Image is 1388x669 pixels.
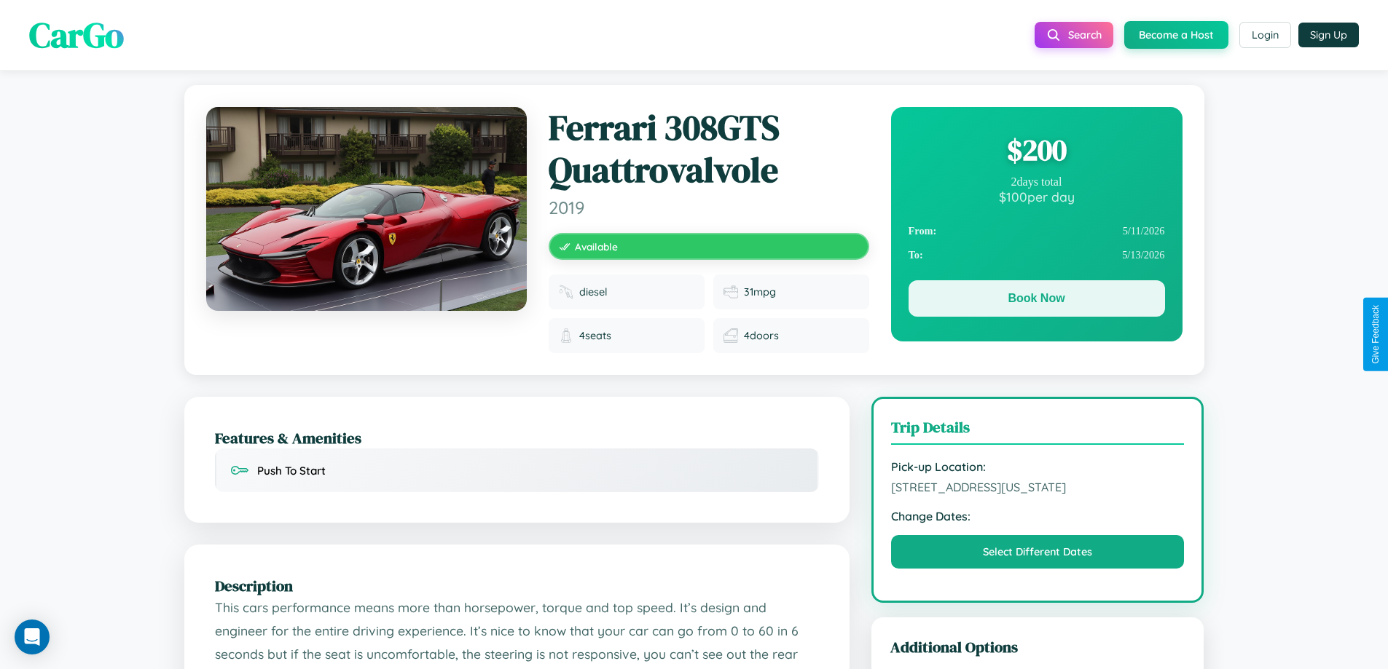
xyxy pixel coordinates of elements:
[909,189,1165,205] div: $ 100 per day
[891,509,1185,523] strong: Change Dates:
[890,636,1185,657] h3: Additional Options
[744,285,776,298] span: 31 mpg
[1239,22,1291,48] button: Login
[909,219,1165,243] div: 5 / 11 / 2026
[909,249,923,261] strong: To:
[909,130,1165,170] div: $ 200
[206,107,527,311] img: Ferrari 308GTS Quattrovalvole 2019
[215,427,819,448] h2: Features & Amenities
[909,225,937,237] strong: From:
[1371,305,1381,364] div: Give Feedback
[215,575,819,596] h2: Description
[744,329,779,342] span: 4 doors
[891,459,1185,474] strong: Pick-up Location:
[891,416,1185,445] h3: Trip Details
[891,480,1185,494] span: [STREET_ADDRESS][US_STATE]
[909,175,1165,189] div: 2 days total
[724,328,738,343] img: Doors
[549,107,869,191] h1: Ferrari 308GTS Quattrovalvole
[257,464,326,478] span: Push To Start
[575,240,618,253] span: Available
[1298,23,1359,47] button: Sign Up
[724,285,738,299] img: Fuel efficiency
[15,619,50,654] div: Open Intercom Messenger
[1124,21,1228,49] button: Become a Host
[559,328,573,343] img: Seats
[1035,22,1113,48] button: Search
[549,197,869,218] span: 2019
[909,243,1165,267] div: 5 / 13 / 2026
[891,535,1185,569] button: Select Different Dates
[579,329,611,342] span: 4 seats
[1068,28,1102,41] span: Search
[909,280,1165,317] button: Book Now
[559,285,573,299] img: Fuel type
[29,11,124,59] span: CarGo
[579,285,608,298] span: diesel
